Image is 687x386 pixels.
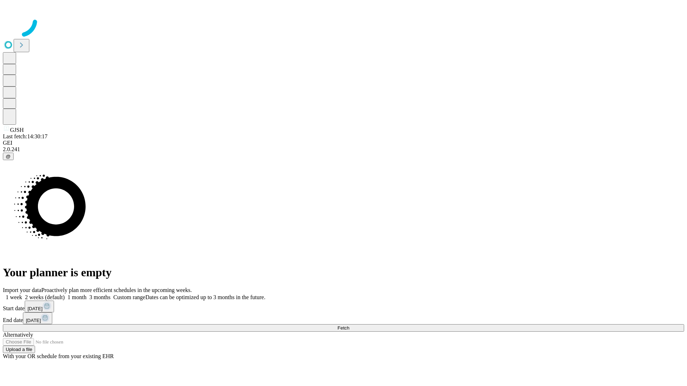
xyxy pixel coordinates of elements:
[42,287,192,293] span: Proactively plan more efficient schedules in the upcoming weeks.
[3,287,42,293] span: Import your data
[25,301,54,312] button: [DATE]
[3,146,684,153] div: 2.0.241
[26,318,41,323] span: [DATE]
[10,127,24,133] span: GJSH
[68,294,87,300] span: 1 month
[6,154,11,159] span: @
[3,153,14,160] button: @
[3,140,684,146] div: GEI
[3,133,48,139] span: Last fetch: 14:30:17
[3,266,684,279] h1: Your planner is empty
[145,294,265,300] span: Dates can be optimized up to 3 months in the future.
[3,346,35,353] button: Upload a file
[23,312,52,324] button: [DATE]
[337,325,349,331] span: Fetch
[3,332,33,338] span: Alternatively
[25,294,65,300] span: 2 weeks (default)
[89,294,111,300] span: 3 months
[28,306,43,311] span: [DATE]
[3,353,114,359] span: With your OR schedule from your existing EHR
[3,301,684,312] div: Start date
[3,324,684,332] button: Fetch
[3,312,684,324] div: End date
[6,294,22,300] span: 1 week
[113,294,145,300] span: Custom range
